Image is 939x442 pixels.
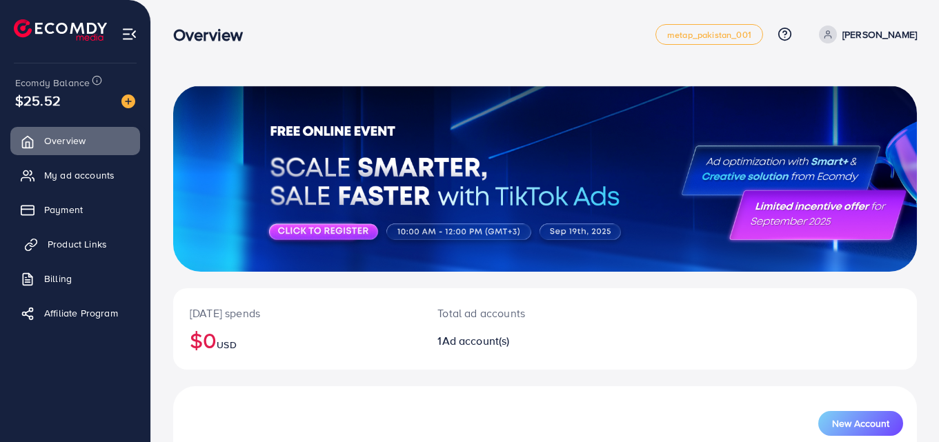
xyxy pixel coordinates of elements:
span: Ecomdy Balance [15,76,90,90]
a: Billing [10,265,140,292]
a: Overview [10,127,140,154]
span: Product Links [48,237,107,251]
img: logo [14,19,107,41]
span: USD [217,338,236,352]
span: Affiliate Program [44,306,118,320]
p: [DATE] spends [190,305,404,321]
span: metap_pakistan_001 [667,30,751,39]
a: Payment [10,196,140,223]
a: [PERSON_NAME] [813,26,917,43]
span: Ad account(s) [442,333,510,348]
span: $25.52 [15,90,61,110]
iframe: Chat [880,380,929,432]
a: Product Links [10,230,140,258]
img: menu [121,26,137,42]
h2: 1 [437,334,591,348]
img: image [121,94,135,108]
span: Billing [44,272,72,285]
span: Payment [44,203,83,217]
a: My ad accounts [10,161,140,189]
a: metap_pakistan_001 [655,24,763,45]
a: Affiliate Program [10,299,140,327]
p: [PERSON_NAME] [842,26,917,43]
p: Total ad accounts [437,305,591,321]
h3: Overview [173,25,254,45]
span: My ad accounts [44,168,115,182]
span: New Account [832,419,889,428]
span: Overview [44,134,86,148]
h2: $0 [190,327,404,353]
button: New Account [818,411,903,436]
